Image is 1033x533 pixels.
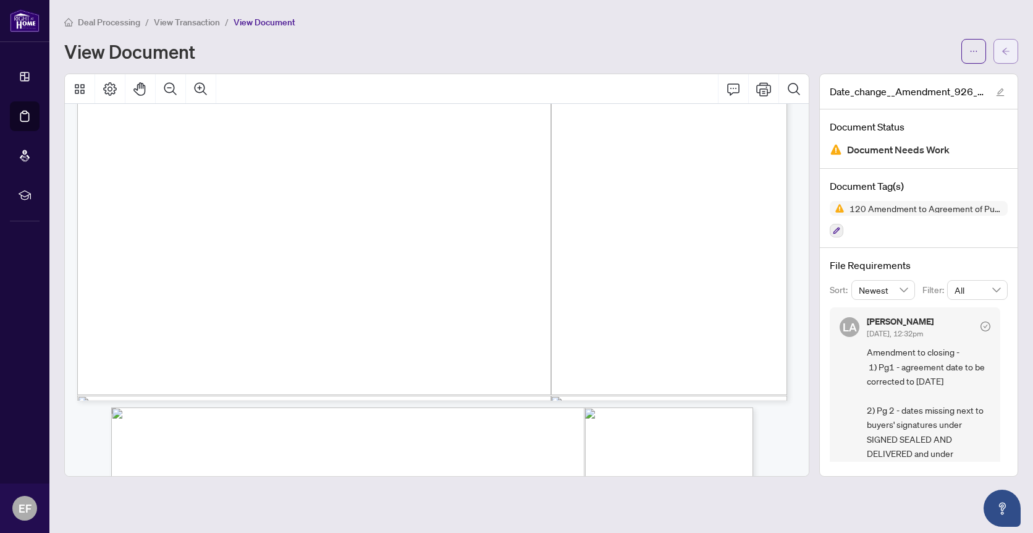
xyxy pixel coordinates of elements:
[19,500,32,517] span: EF
[980,322,990,331] span: check-circle
[867,317,934,326] h5: [PERSON_NAME]
[830,119,1008,134] h4: Document Status
[996,88,1005,96] span: edit
[64,18,73,27] span: home
[145,15,149,29] li: /
[867,329,923,338] span: [DATE], 12:32pm
[830,201,845,216] img: Status Icon
[830,179,1008,194] h4: Document Tag(s)
[843,318,857,336] span: LA
[969,47,978,56] span: ellipsis
[225,15,229,29] li: /
[154,17,220,28] span: View Transaction
[859,281,908,299] span: Newest
[845,204,1008,213] span: 120 Amendment to Agreement of Purchase and Sale
[10,9,40,32] img: logo
[830,258,1008,273] h4: File Requirements
[830,283,851,297] p: Sort:
[847,142,950,158] span: Document Needs Work
[64,41,195,61] h1: View Document
[984,490,1021,527] button: Open asap
[922,283,947,297] p: Filter:
[1001,47,1010,56] span: arrow-left
[955,281,1000,299] span: All
[234,17,295,28] span: View Document
[830,143,842,156] img: Document Status
[830,84,984,99] span: Date_change__Amendment_926_Bunchberry Accepted.pdf
[78,17,140,28] span: Deal Processing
